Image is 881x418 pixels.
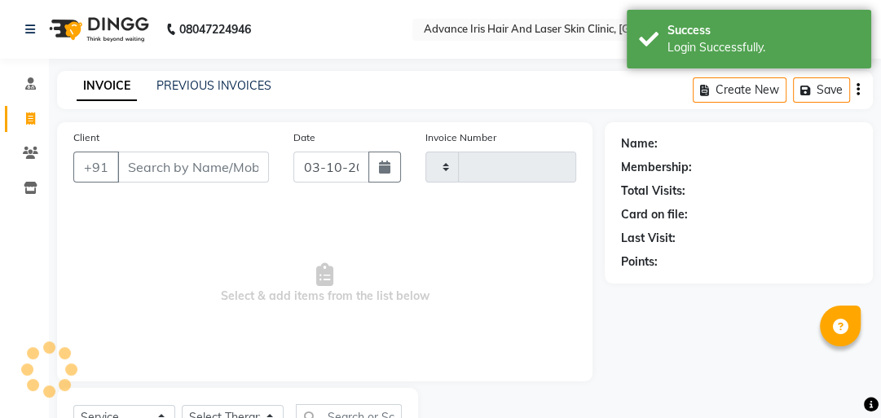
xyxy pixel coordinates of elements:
[73,202,576,365] span: Select & add items from the list below
[621,253,658,271] div: Points:
[425,130,496,145] label: Invoice Number
[179,7,251,52] b: 08047224946
[693,77,786,103] button: Create New
[621,230,676,247] div: Last Visit:
[117,152,269,183] input: Search by Name/Mobile/Email/Code
[667,39,859,56] div: Login Successfully.
[73,152,119,183] button: +91
[621,183,685,200] div: Total Visits:
[77,72,137,101] a: INVOICE
[793,77,850,103] button: Save
[42,7,153,52] img: logo
[621,135,658,152] div: Name:
[73,130,99,145] label: Client
[667,22,859,39] div: Success
[621,159,692,176] div: Membership:
[621,206,688,223] div: Card on file:
[156,78,271,93] a: PREVIOUS INVOICES
[293,130,315,145] label: Date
